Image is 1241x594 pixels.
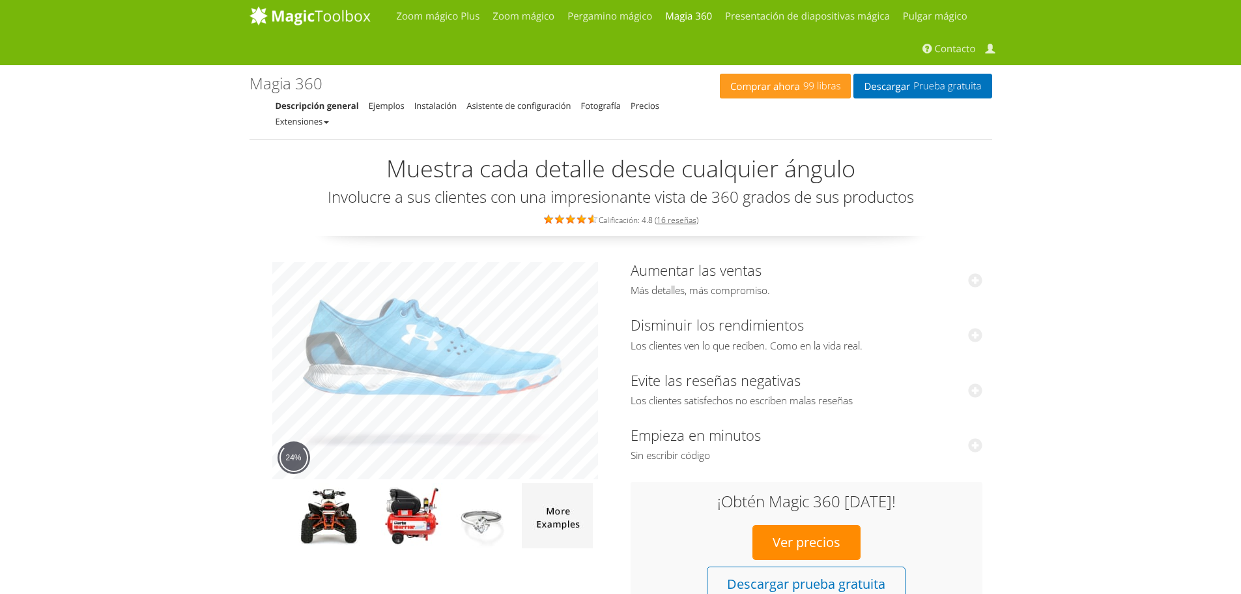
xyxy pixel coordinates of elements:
[397,10,480,23] font: Zoom mágico Plus
[599,215,657,226] font: Calificación: 4.8 (
[250,72,322,94] font: Magia 360
[386,153,855,185] font: Muestra cada detalle desde cualquier ángulo
[720,74,851,98] a: Comprar ahora99 libras
[803,80,841,93] font: 99 libras
[276,100,359,111] a: Descripción general
[631,315,982,352] a: Disminuir los rendimientosLos clientes ven lo que reciben. Como en la vida real.
[717,490,896,512] font: ¡Obtén Magic 360 [DATE]!
[631,449,710,462] font: Sin escribir código
[414,100,457,111] a: Instalación
[727,575,885,593] font: Descargar prueba gratuita
[631,260,762,280] font: Aumentar las ventas
[631,370,982,408] a: Evite las reseñas negativasLos clientes satisfechos no escriben malas reseñas
[631,394,853,408] font: Los clientes satisfechos no escriben malas reseñas
[567,10,652,23] font: Pergamino mágico
[522,483,593,548] img: Más demostraciones de Magic 360
[631,315,804,334] font: Disminuir los rendimientos
[492,10,554,23] font: Zoom mágico
[631,260,982,297] a: Aumentar las ventasMás detalles, más compromiso.
[631,425,982,462] a: Empieza en minutosSin escribir código
[919,33,982,65] a: Contacto
[631,425,761,445] font: Empieza en minutos
[752,525,861,560] a: Ver precios
[369,100,405,111] a: Ejemplos
[730,80,800,93] font: Comprar ahora
[725,10,890,23] font: Presentación de diapositivas mágica
[903,10,967,23] font: Pulgar mágico
[631,284,770,297] font: Más detalles, más compromiso.
[581,100,621,111] a: Fotografía
[631,100,659,111] a: Precios
[328,186,914,207] font: Involucre a sus clientes con una impresionante vista de 360 ​​grados de sus productos
[250,6,371,25] img: MagicToolbox.com - Herramientas de imagen para tu sitio web
[631,370,801,390] font: Evite las reseñas negativas
[276,115,330,127] a: Extensiones
[665,10,712,23] font: Magia 360
[864,80,910,93] font: Descargar
[276,115,323,127] font: Extensiones
[631,339,863,353] font: Los clientes ven lo que reciben. Como en la vida real.
[657,215,696,226] a: 16 reseñas
[935,42,976,55] font: Contacto
[913,80,981,93] font: Prueba gratuita
[773,533,840,551] font: Ver precios
[696,215,698,226] font: )
[853,74,991,98] a: DescargarPrueba gratuita
[466,100,571,111] a: Asistente de configuración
